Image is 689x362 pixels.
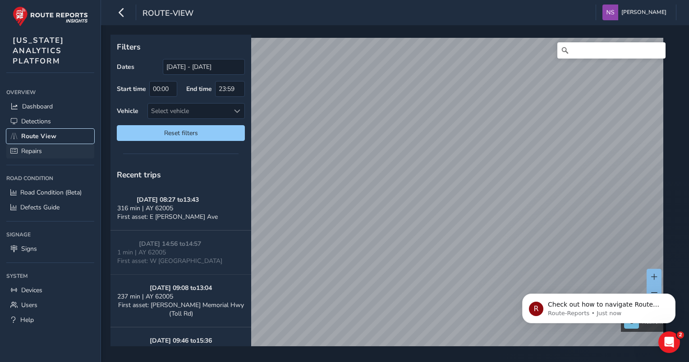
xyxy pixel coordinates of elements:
[110,186,251,231] button: [DATE] 08:27 to13:43316 min | AY 62005First asset: E [PERSON_NAME] Ave
[6,312,94,327] a: Help
[21,286,42,294] span: Devices
[602,5,618,20] img: diamond-layout
[6,99,94,114] a: Dashboard
[602,5,670,20] button: [PERSON_NAME]
[117,107,138,115] label: Vehicle
[6,241,94,256] a: Signs
[117,213,218,221] span: First asset: E [PERSON_NAME] Ave
[21,147,42,155] span: Repairs
[621,5,666,20] span: [PERSON_NAME]
[117,169,161,180] span: Recent trips
[21,132,56,140] span: Route View
[13,6,88,27] img: rr logo
[117,63,134,71] label: Dates
[150,336,212,345] strong: [DATE] 09:46 to 15:36
[509,275,689,338] iframe: Intercom notifications message
[117,345,173,353] span: 350 min | AY 62005
[20,316,34,324] span: Help
[142,8,193,20] span: route-view
[20,203,60,212] span: Defects Guide
[117,248,166,257] span: 1 min | AY 62005
[6,86,94,99] div: Overview
[6,185,94,200] a: Road Condition (Beta)
[6,283,94,298] a: Devices
[114,38,663,357] canvas: Map
[110,275,251,327] button: [DATE] 09:08 to13:04237 min | AY 62005First asset: [PERSON_NAME] Memorial Hwy (Toll Rd)
[557,42,666,59] input: Search
[6,144,94,158] a: Repairs
[658,331,680,353] iframe: Intercom live chat
[148,104,230,118] div: Select vehicle
[117,41,245,53] p: Filters
[21,244,37,253] span: Signs
[124,129,238,137] span: Reset filters
[21,117,51,126] span: Detections
[117,292,173,301] span: 237 min | AY 62005
[186,85,212,93] label: End time
[6,298,94,312] a: Users
[117,204,173,213] span: 316 min | AY 62005
[6,269,94,283] div: System
[20,188,82,197] span: Road Condition (Beta)
[6,200,94,215] a: Defects Guide
[6,114,94,129] a: Detections
[110,231,251,275] button: [DATE] 14:56 to14:571 min | AY 62005First asset: W [GEOGRAPHIC_DATA]
[150,284,212,292] strong: [DATE] 09:08 to 13:04
[22,102,53,111] span: Dashboard
[117,85,146,93] label: Start time
[117,257,222,265] span: First asset: W [GEOGRAPHIC_DATA]
[6,129,94,144] a: Route View
[117,125,245,141] button: Reset filters
[137,195,199,204] strong: [DATE] 08:27 to 13:43
[139,240,201,248] strong: [DATE] 14:56 to 14:57
[13,35,64,66] span: [US_STATE] ANALYTICS PLATFORM
[6,172,94,185] div: Road Condition
[118,301,244,318] span: First asset: [PERSON_NAME] Memorial Hwy (Toll Rd)
[21,301,37,309] span: Users
[6,228,94,241] div: Signage
[677,331,684,339] span: 2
